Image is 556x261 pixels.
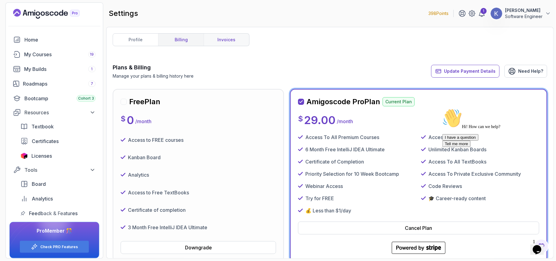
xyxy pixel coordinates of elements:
[32,195,53,202] span: Analytics
[20,241,89,253] button: Check PRO Features
[9,34,99,46] a: home
[129,97,160,107] h2: Free Plan
[9,78,99,90] a: roadmaps
[305,195,334,202] p: Try for FREE
[305,170,399,178] p: Priority Selection for 10 Week Bootcamp
[428,170,521,178] p: Access To Private Exclusive Community
[128,154,161,161] p: Kanban Board
[428,146,486,153] p: Unlimited Kanban Boards
[383,97,415,106] p: Current Plan
[2,2,112,41] div: 👋Hi! How can we help?I have a questionTell me more
[305,182,343,190] p: Webinar Access
[185,244,212,251] div: Downgrade
[444,68,496,74] span: Update Payment Details
[304,114,336,126] p: 29.00
[17,193,99,205] a: analytics
[24,51,96,58] div: My Courses
[481,8,487,14] div: 1
[128,224,207,231] p: 3 Month Free IntelliJ IDEA Ultimate
[17,135,99,147] a: certificates
[2,28,38,35] button: I have a question
[24,36,96,43] div: Home
[40,244,78,249] a: Check PRO Features
[530,237,550,255] iframe: chat widget
[128,206,186,214] p: Certificate of completion
[24,109,96,116] div: Resources
[428,195,486,202] p: 🎓 Career-ready content
[204,34,249,46] a: invoices
[478,10,485,17] a: 1
[31,152,52,160] span: Licenses
[128,189,189,196] p: Access to Free TextBooks
[9,92,99,105] a: bootcamp
[128,136,184,144] p: Access to FREE courses
[113,63,194,72] h3: Plans & Billing
[9,48,99,61] a: courses
[23,80,96,87] div: Roadmaps
[121,241,276,254] button: Downgrade
[31,123,54,130] span: Textbook
[307,97,380,107] h2: Amigoscode Pro Plan
[20,153,28,159] img: jetbrains icon
[121,114,125,124] p: $
[32,180,46,188] span: Board
[298,114,303,124] p: $
[440,106,550,233] iframe: chat widget
[128,171,149,178] p: Analytics
[505,13,543,20] p: Software Engineer
[127,114,134,126] p: 0
[428,182,462,190] p: Code Reviews
[17,207,99,219] a: feedback
[305,146,385,153] p: 6 Month Free IntelliJ IDEA Ultimate
[24,166,96,174] div: Tools
[428,158,486,165] p: Access To All TextBooks
[9,63,99,75] a: builds
[109,9,138,18] h2: settings
[91,67,93,72] span: 1
[91,81,93,86] span: 7
[24,95,96,102] div: Bootcamp
[9,107,99,118] button: Resources
[17,178,99,190] a: board
[78,96,94,101] span: Cohort 3
[158,34,204,46] a: billing
[518,68,543,74] span: Need Help?
[2,18,60,23] span: Hi! How can we help?
[24,65,96,73] div: My Builds
[490,7,551,20] button: user profile image[PERSON_NAME]Software Engineer
[337,118,353,125] p: / month
[32,138,59,145] span: Certificates
[113,34,158,46] a: profile
[305,158,364,165] p: Certificate of Completion
[2,35,31,41] button: Tell me more
[113,73,194,79] p: Manage your plans & billing history here
[90,52,94,57] span: 19
[405,224,432,232] div: Cancel Plan
[9,164,99,175] button: Tools
[428,134,475,141] p: Access To All Builds
[431,65,500,78] button: Update Payment Details
[305,134,379,141] p: Access To All Premium Courses
[505,7,543,13] p: [PERSON_NAME]
[17,120,99,133] a: textbook
[29,210,78,217] span: Feedback & Features
[13,9,94,19] a: Landing page
[305,207,351,214] p: 💰 Less than $1/day
[491,8,502,19] img: user profile image
[298,222,539,234] button: Cancel Plan
[135,118,151,125] p: / month
[428,10,449,17] p: 398 Points
[2,2,22,22] img: :wave:
[17,150,99,162] a: licenses
[504,65,547,78] a: Need Help?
